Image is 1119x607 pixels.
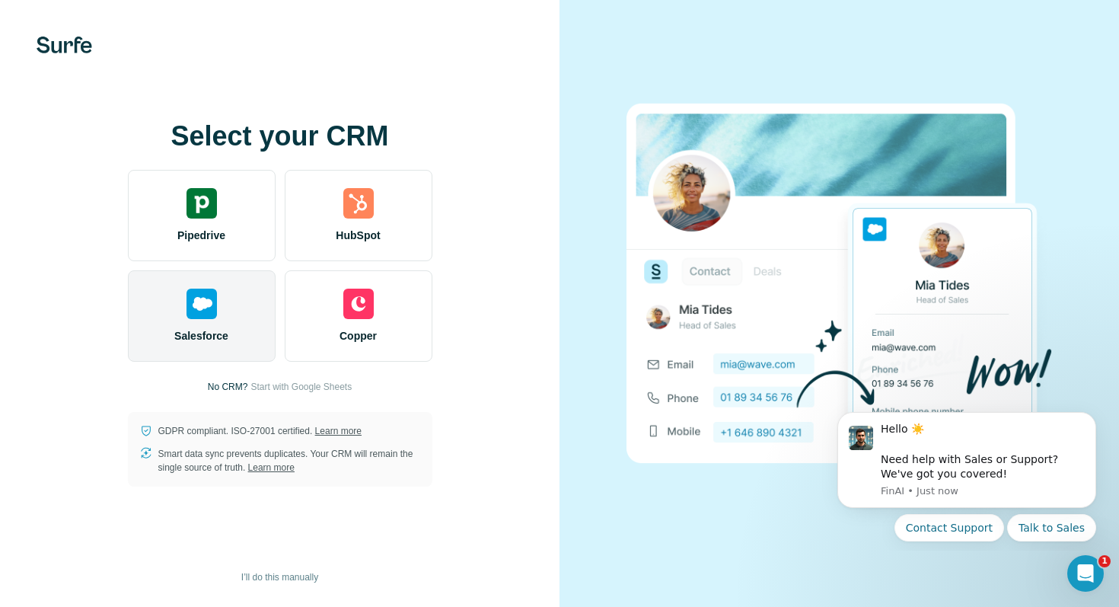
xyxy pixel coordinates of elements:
a: Learn more [315,426,362,436]
button: I’ll do this manually [231,566,329,589]
iframe: Intercom notifications message [815,398,1119,551]
button: Start with Google Sheets [250,380,352,394]
iframe: Intercom live chat [1067,555,1104,592]
a: Learn more [248,462,295,473]
p: Smart data sync prevents duplicates. Your CRM will remain the single source of truth. [158,447,420,474]
img: SALESFORCE image [626,78,1053,530]
p: GDPR compliant. ISO-27001 certified. [158,424,362,438]
span: Salesforce [174,328,228,343]
img: copper's logo [343,289,374,319]
span: Pipedrive [177,228,225,243]
h1: Select your CRM [128,121,432,152]
span: Copper [340,328,377,343]
span: I’ll do this manually [241,570,318,584]
img: pipedrive's logo [186,188,217,219]
span: 1 [1098,555,1111,567]
img: Surfe's logo [37,37,92,53]
img: salesforce's logo [186,289,217,319]
img: hubspot's logo [343,188,374,219]
p: No CRM? [208,380,248,394]
span: HubSpot [336,228,380,243]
